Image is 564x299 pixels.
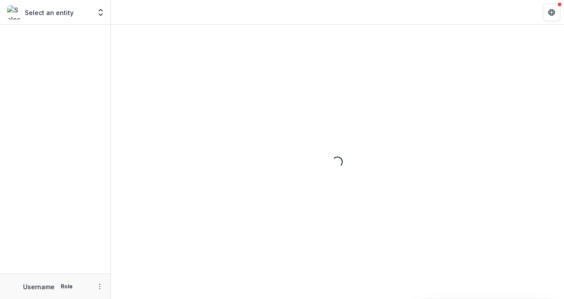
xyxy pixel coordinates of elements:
[23,282,55,291] p: Username
[94,4,107,21] button: Open entity switcher
[94,281,105,292] button: More
[25,8,74,17] p: Select an entity
[7,5,21,20] img: Select an entity
[543,4,560,21] button: Get Help
[58,283,75,291] p: Role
